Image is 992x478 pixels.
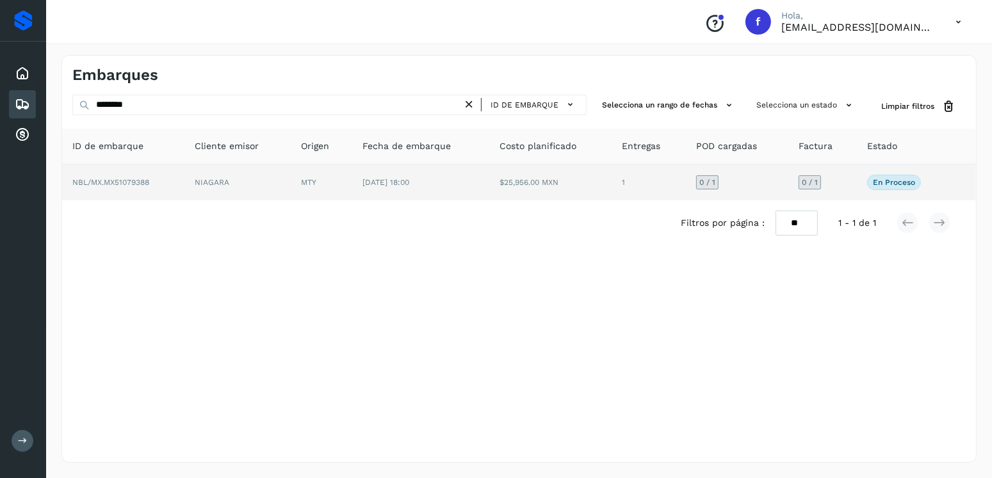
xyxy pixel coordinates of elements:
span: Fecha de embarque [362,139,451,153]
td: 1 [612,164,686,200]
span: ID de embarque [72,139,143,153]
div: Embarques [9,90,36,118]
p: facturacion@protransport.com.mx [781,21,935,33]
button: Limpiar filtros [871,95,966,118]
span: Cliente emisor [195,139,259,153]
div: Inicio [9,60,36,88]
button: ID de embarque [487,95,581,114]
td: MTY [291,164,352,200]
button: Selecciona un estado [751,95,861,116]
div: Cuentas por cobrar [9,121,36,149]
h4: Embarques [72,66,158,84]
p: Hola, [781,10,935,21]
span: [DATE] 18:00 [362,178,409,187]
span: Limpiar filtros [881,100,934,112]
span: Origen [301,139,329,153]
button: Selecciona un rango de fechas [597,95,741,116]
span: 0 / 1 [802,179,818,186]
span: 0 / 1 [699,179,715,186]
span: Estado [867,139,897,153]
span: Costo planificado [500,139,576,153]
span: Entregas [622,139,660,153]
span: Factura [799,139,833,153]
span: Filtros por página : [681,216,765,230]
td: $25,956.00 MXN [489,164,612,200]
span: NBL/MX.MX51079388 [72,178,149,187]
span: POD cargadas [696,139,757,153]
p: En proceso [873,178,915,187]
span: ID de embarque [491,99,558,111]
td: NIAGARA [184,164,291,200]
span: 1 - 1 de 1 [838,216,876,230]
